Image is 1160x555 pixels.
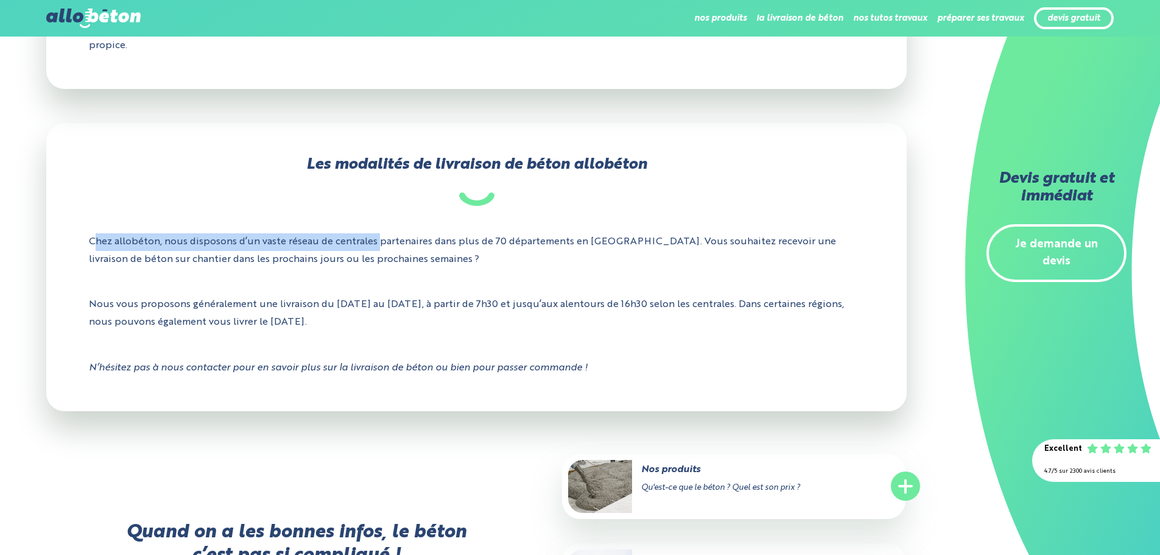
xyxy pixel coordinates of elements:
[89,287,864,341] p: Nous vous proposons généralement une livraison du [DATE] au [DATE], à partir de 7h30 et jusqu’aux...
[986,171,1127,206] h2: Devis gratuit et immédiat
[853,4,927,33] li: nos tutos travaux
[1047,13,1100,24] a: devis gratuit
[694,4,747,33] li: nos produits
[46,9,140,28] img: allobéton
[89,224,864,278] p: Chez allobéton, nous disposons d’un vaste réseau de centrales partenaires dans plus de 70 départe...
[568,460,632,513] img: Nos produits
[756,4,843,33] li: la livraison de béton
[568,463,851,476] p: Nos produits
[89,157,864,206] h2: Les modalités de livraison de béton allobéton
[937,4,1024,33] li: préparer ses travaux
[641,484,800,492] span: Qu'est-ce que le béton ? Quel est son prix ?
[986,224,1127,283] a: Je demande un devis
[89,363,588,373] i: N’hésitez pas à nous contacter pour en savoir plus sur la livraison de béton ou bien pour passer ...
